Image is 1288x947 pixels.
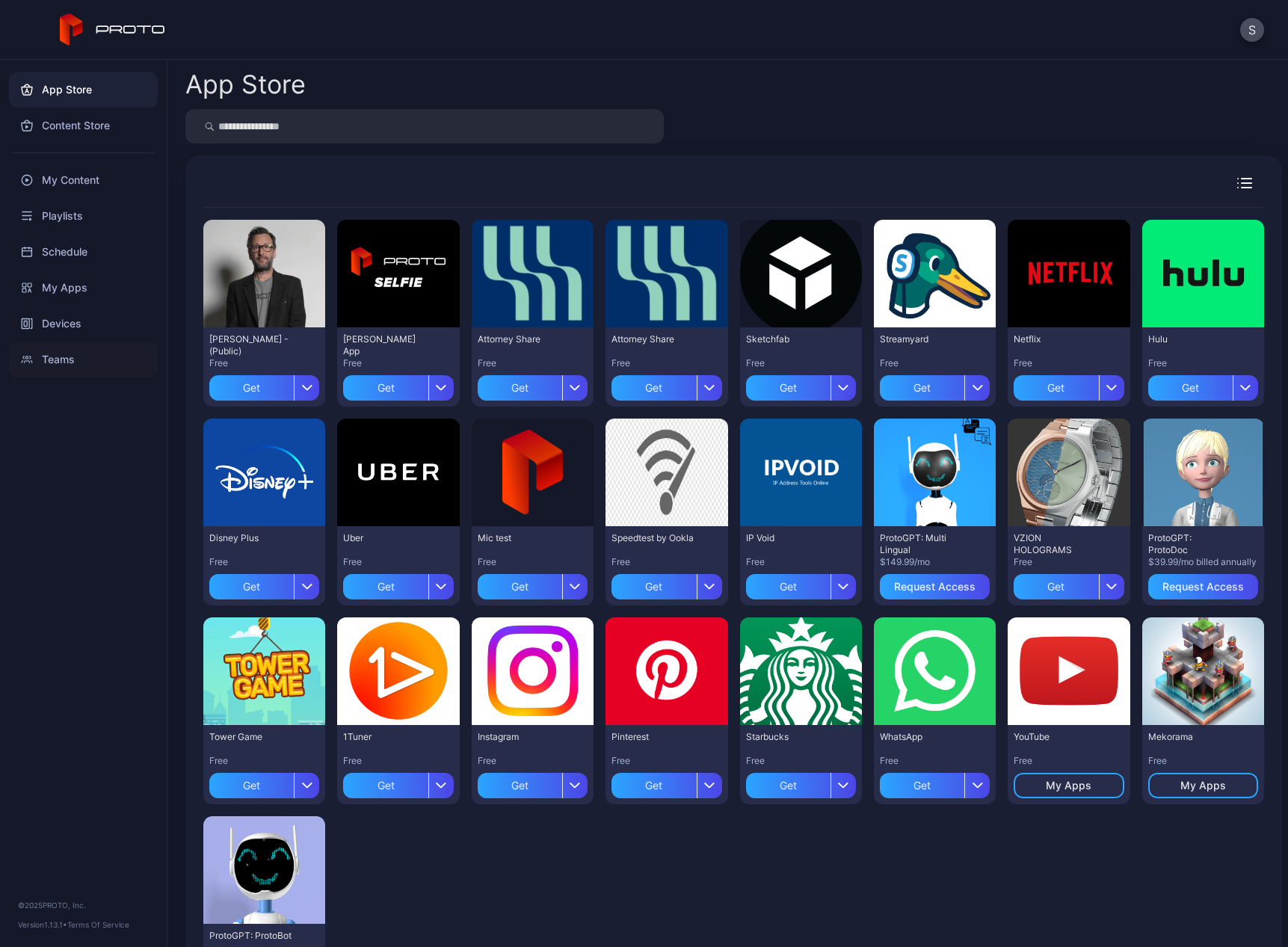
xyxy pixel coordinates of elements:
div: Get [1148,375,1233,401]
div: Get [880,773,964,798]
div: Get [1014,375,1098,401]
div: Get [746,375,831,401]
div: Free [746,755,856,767]
button: My Apps [1014,773,1124,798]
div: Free [611,755,721,767]
button: Get [478,369,588,401]
button: Get [880,767,990,798]
div: Starbucks [746,731,828,743]
div: Uber [343,532,425,544]
button: Get [478,568,588,599]
button: Get [209,568,319,599]
div: Get [478,574,562,599]
div: Devices [9,306,158,342]
button: Get [209,767,319,798]
button: Get [1014,568,1124,599]
a: Content Store [9,108,158,144]
div: Free [209,556,319,568]
div: Hulu [1148,333,1230,345]
a: App Store [9,72,158,108]
div: Attorney Share [478,333,560,345]
div: Free [880,755,990,767]
div: Netflix [1014,333,1096,345]
div: Free [746,357,856,369]
div: Free [611,357,721,369]
div: Free [209,357,319,369]
div: Get [478,375,562,401]
button: Request Access [880,574,990,599]
div: Free [1148,357,1258,369]
div: Get [343,773,428,798]
div: Free [1148,755,1258,767]
button: Get [478,767,588,798]
a: Teams [9,342,158,377]
div: YouTube [1014,731,1096,743]
div: Get [478,773,562,798]
div: Free [343,357,453,369]
div: Free [478,556,588,568]
div: Get [209,375,294,401]
div: Free [880,357,990,369]
div: 1Tuner [343,731,425,743]
div: Free [343,755,453,767]
button: Get [746,369,856,401]
div: ProtoGPT: ProtoDoc [1148,532,1230,556]
div: Streamyard [880,333,962,345]
div: My Apps [1046,780,1091,792]
div: Free [746,556,856,568]
div: Free [1014,556,1124,568]
div: Request Access [894,581,976,593]
div: Attorney Share [611,333,694,345]
div: IP Void [746,532,828,544]
div: David Selfie App [343,333,425,357]
span: Version 1.13.1 • [18,920,67,929]
button: Get [1014,369,1124,401]
div: Get [611,773,696,798]
div: App Store [185,72,306,97]
button: My Apps [1148,773,1258,798]
div: Free [343,556,453,568]
div: WhatsApp [880,731,962,743]
div: $39.99/mo billed annually [1148,556,1258,568]
button: Get [611,767,721,798]
div: Disney Plus [209,532,292,544]
div: Get [611,574,696,599]
div: Get [1014,574,1098,599]
div: Free [209,755,319,767]
button: Get [343,369,453,401]
a: Schedule [9,234,158,270]
div: Sketchfab [746,333,828,345]
a: Playlists [9,198,158,234]
div: My Apps [1180,780,1226,792]
div: Free [611,556,721,568]
div: Free [1014,357,1124,369]
button: Get [746,568,856,599]
button: Get [611,369,721,401]
button: Get [880,369,990,401]
div: Get [209,574,294,599]
div: Get [746,574,831,599]
button: S [1240,18,1264,42]
div: Free [478,755,588,767]
div: $149.99/mo [880,556,990,568]
div: VZION HOLOGRAMS [1014,532,1096,556]
div: Get [343,574,428,599]
div: Request Access [1162,581,1244,593]
div: Get [880,375,964,401]
button: Get [343,767,453,798]
button: Get [209,369,319,401]
button: Request Access [1148,574,1258,599]
div: Tower Game [209,731,292,743]
div: Get [746,773,831,798]
div: ProtoGPT: ProtoBot [209,930,292,942]
a: My Content [9,162,158,198]
div: Pinterest [611,731,694,743]
div: Get [343,375,428,401]
div: ProtoGPT: Multi Lingual [880,532,962,556]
